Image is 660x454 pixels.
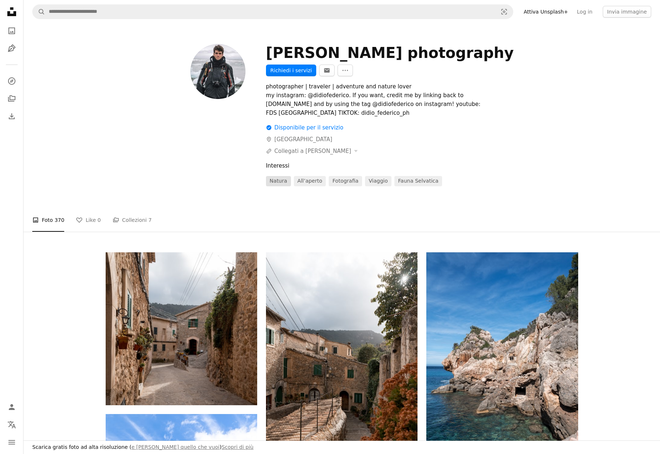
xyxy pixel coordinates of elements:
[98,216,101,224] span: 0
[338,65,353,76] button: Altre azioni
[4,400,19,414] a: Accedi / Registrati
[148,216,152,224] span: 7
[190,44,245,99] img: Avatar dell’utente Federico Di Dio photography
[266,44,514,62] div: [PERSON_NAME] photography
[394,176,442,186] a: fauna selvatica
[266,82,484,117] div: photographer | traveler | adventure and nature lover my instagram: @didiofederico. If you want, c...
[113,208,152,232] a: Collezioni 7
[4,91,19,106] a: Collezioni
[266,362,417,369] a: un edificio in pietra con gradini che conducono ad esso
[426,363,578,369] a: Visualizza le foto di Federico Di Dio photography
[319,65,335,76] button: Messaggio Federico
[106,325,257,332] a: uno stretto vicolo con edifici in pietra e persiane verdi
[266,136,332,143] a: [GEOGRAPHIC_DATA]
[266,147,358,155] button: Collegati a [PERSON_NAME]
[32,444,254,451] h3: Scarica gratis foto ad alta risoluzione ( )
[4,435,19,450] button: Menu
[266,176,291,186] a: natura
[33,5,45,19] button: Cerca su Unsplash
[294,176,326,186] a: all’aperto
[4,41,19,56] a: Illustrazioni
[266,123,343,132] div: Disponibile per il servizio
[365,176,391,186] a: viaggio
[4,23,19,38] a: Foto
[603,6,651,18] button: Invia immagine
[519,6,572,18] a: Attiva Unsplash+
[495,5,513,19] button: Ricerca visiva
[4,109,19,124] a: Cronologia download
[329,176,362,186] a: fotografia
[76,208,101,232] a: Like 0
[266,161,578,170] div: Interessi
[4,4,19,21] a: Home — Unsplash
[106,252,257,405] img: uno stretto vicolo con edifici in pietra e persiane verdi
[222,444,254,450] a: Scopri di più
[131,444,219,450] a: e [PERSON_NAME] quello che vuoi
[4,417,19,432] button: Lingua
[573,6,597,18] a: Log in
[32,4,513,19] form: Trova visual in tutto il sito
[4,74,19,88] a: Esplora
[266,65,316,76] button: Richiedi i servizi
